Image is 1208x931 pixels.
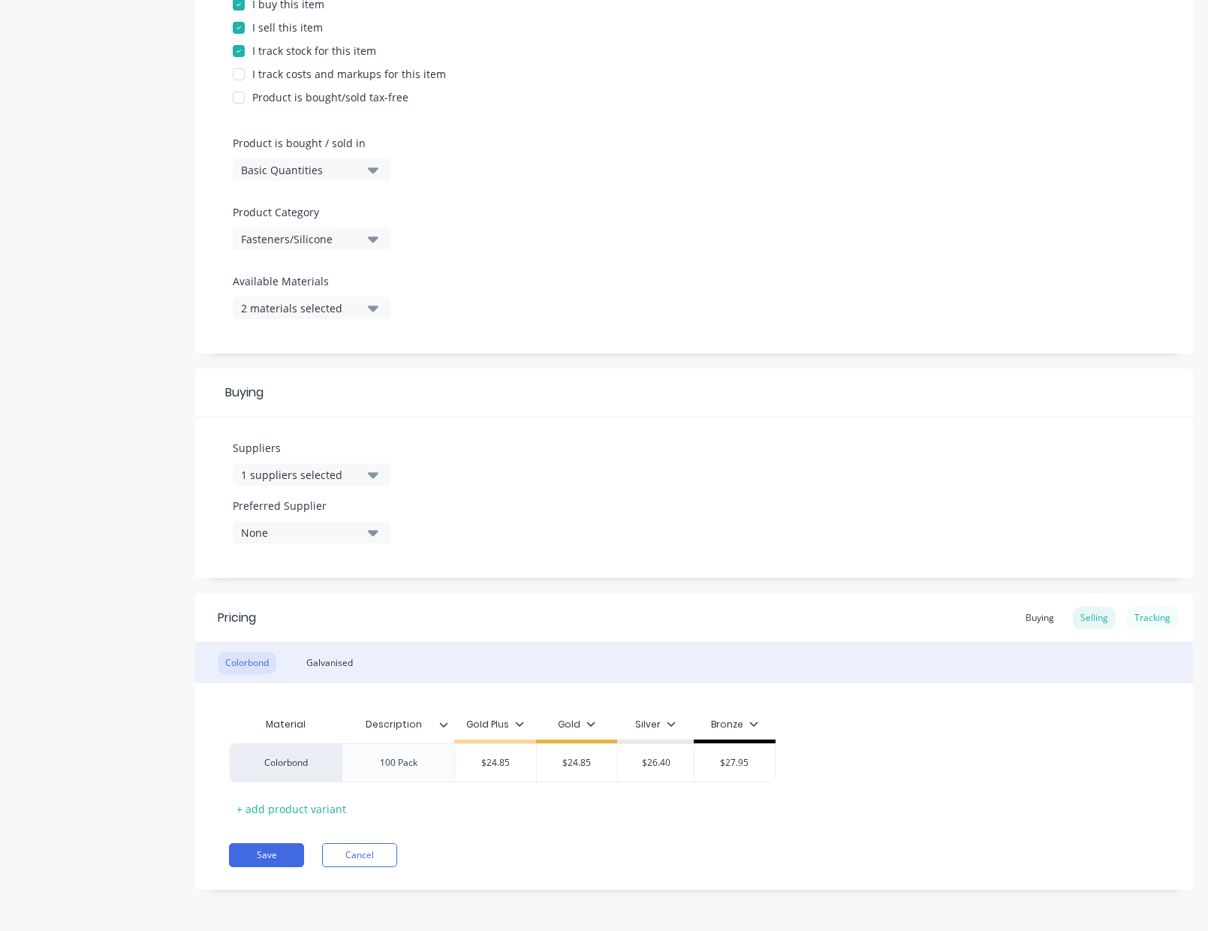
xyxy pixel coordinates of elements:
[1018,607,1062,629] div: Buying
[635,718,676,731] div: Silver
[233,273,390,289] label: Available Materials
[233,521,390,544] button: None
[233,227,390,250] button: Fasteners/Silicone
[252,43,376,59] div: I track stock for this item
[218,609,256,627] div: Pricing
[233,158,390,181] button: Basic Quantities
[229,743,776,782] div: Colorbond100 Pack$24.85$24.85$26.40$27.95
[241,231,361,247] div: Fasteners/Silicone
[233,204,383,220] label: Product Category
[229,743,342,782] div: Colorbond
[233,463,390,486] button: 1 suppliers selected
[241,467,361,483] div: 1 suppliers selected
[252,20,323,35] div: I sell this item
[233,498,390,514] label: Preferred Supplier
[342,706,445,743] div: Description
[229,710,342,740] div: Material
[1073,607,1116,629] div: Selling
[1127,607,1178,629] div: Tracking
[241,162,361,178] div: Basic Quantities
[537,744,618,782] div: $24.85
[252,89,408,105] div: Product is bought/sold tax-free
[455,744,536,782] div: $24.85
[241,300,361,316] div: 2 materials selected
[361,753,436,773] div: 100 Pack
[694,744,775,782] div: $27.95
[466,718,524,731] div: Gold Plus
[233,135,383,151] label: Product is bought / sold in
[322,843,397,867] button: Cancel
[233,440,390,456] label: Suppliers
[229,843,304,867] button: Save
[241,525,361,541] div: None
[252,66,446,82] div: I track costs and markups for this item
[618,744,694,782] div: $26.40
[299,652,360,674] div: Galvanised
[195,369,1193,417] div: Buying
[711,718,758,731] div: Bronze
[229,797,354,821] div: + add product variant
[233,297,390,319] button: 2 materials selected
[342,710,454,740] div: Description
[218,652,276,674] div: Colorbond
[558,718,595,731] div: Gold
